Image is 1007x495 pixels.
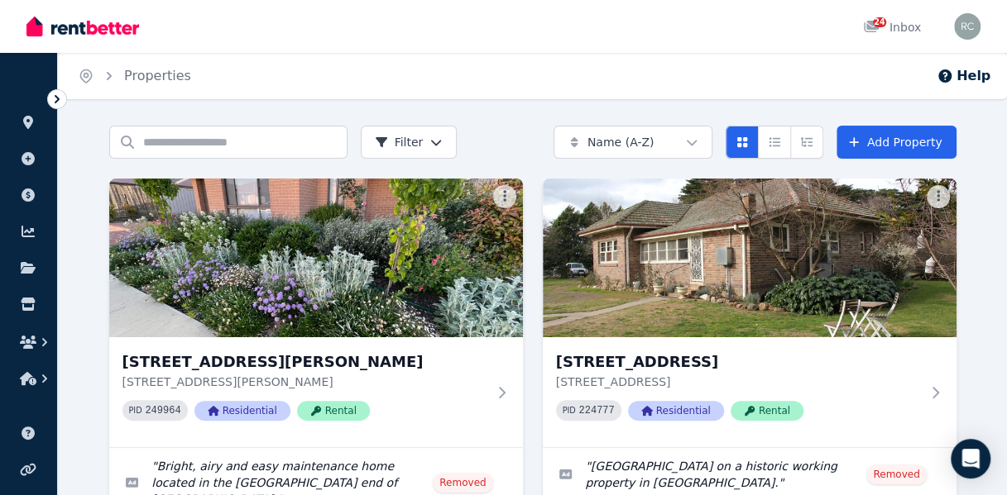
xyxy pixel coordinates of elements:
[563,406,576,415] small: PID
[556,374,920,390] p: [STREET_ADDRESS]
[122,374,487,390] p: [STREET_ADDRESS][PERSON_NAME]
[587,134,655,150] span: Name (A-Z)
[109,178,523,337] img: 4/20 Morton Avenue, Yass
[122,350,487,374] h3: [STREET_ADDRESS][PERSON_NAME]
[375,134,424,150] span: Filter
[26,14,139,39] img: RentBetter
[109,178,523,447] a: 4/20 Morton Avenue, Yass[STREET_ADDRESS][PERSON_NAME][STREET_ADDRESS][PERSON_NAME]PID 249964Resid...
[194,401,290,421] span: Residential
[297,401,370,421] span: Rental
[145,405,180,416] code: 249964
[543,178,957,337] img: 1143 Dog Trap Road, Murrumbateman
[790,126,823,159] button: Expanded list view
[556,350,920,374] h3: [STREET_ADDRESS]
[726,126,759,159] button: Card view
[493,185,516,208] button: More options
[937,66,990,86] button: Help
[578,405,614,416] code: 224777
[726,126,823,159] div: View options
[758,126,791,159] button: Compact list view
[927,185,950,208] button: More options
[124,68,191,83] a: Properties
[543,178,957,447] a: 1143 Dog Trap Road, Murrumbateman[STREET_ADDRESS][STREET_ADDRESS]PID 224777ResidentialRental
[863,19,921,36] div: Inbox
[951,439,990,478] div: Open Intercom Messenger
[58,53,211,99] nav: Breadcrumb
[837,126,957,159] a: Add Property
[731,401,803,421] span: Rental
[628,401,724,421] span: Residential
[873,17,886,27] span: 24
[129,406,142,415] small: PID
[554,126,712,159] button: Name (A-Z)
[361,126,458,159] button: Filter
[954,13,981,40] img: robert clark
